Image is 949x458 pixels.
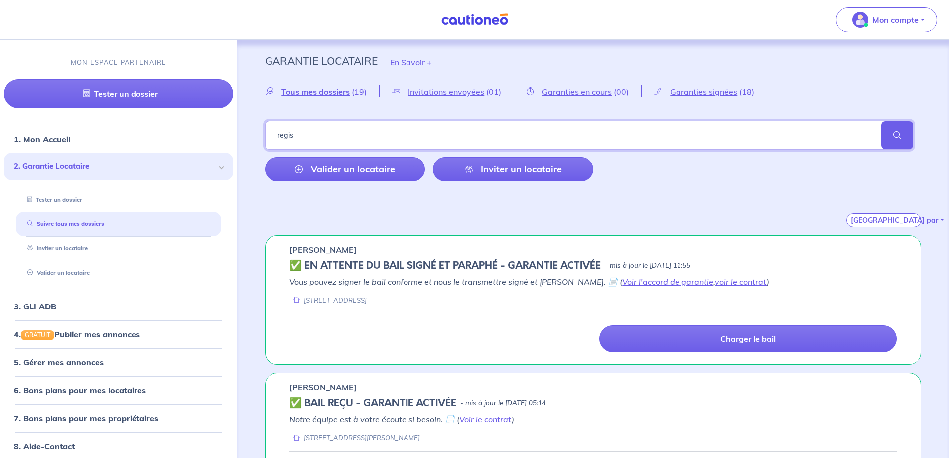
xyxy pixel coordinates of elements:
[4,324,233,344] div: 4.GRATUITPublier mes annonces
[289,397,897,409] div: state: CONTRACT-VALIDATED, Context: IN-MANAGEMENT,IS-GL-CAUTION
[71,58,167,67] p: MON ESPACE PARTENAIRE
[4,408,233,428] div: 7. Bons plans pour mes propriétaires
[23,196,82,203] a: Tester un dossier
[265,157,425,181] a: Valider un locataire
[4,436,233,456] div: 8. Aide-Contact
[872,14,919,26] p: Mon compte
[4,129,233,149] div: 1. Mon Accueil
[289,244,357,256] p: [PERSON_NAME]
[836,7,937,32] button: illu_account_valid_menu.svgMon compte
[433,157,593,181] a: Inviter un locataire
[265,52,378,70] p: Garantie Locataire
[14,385,146,395] a: 6. Bons plans pour mes locataires
[14,161,216,172] span: 2. Garantie Locataire
[289,433,420,443] div: [STREET_ADDRESS][PERSON_NAME]
[289,397,456,409] h5: ✅ BAIL REÇU - GARANTIE ACTIVÉE
[352,87,367,97] span: (19)
[289,381,357,393] p: [PERSON_NAME]
[14,329,140,339] a: 4.GRATUITPublier mes annonces
[14,134,70,144] a: 1. Mon Accueil
[289,296,367,305] div: [STREET_ADDRESS]
[14,357,104,367] a: 5. Gérer mes annonces
[4,380,233,400] div: 6. Bons plans pour mes locataires
[265,121,913,150] input: Rechercher par nom / prénom / mail du locataire
[670,87,737,97] span: Garanties signées
[16,265,221,281] div: Valider un locataire
[4,153,233,180] div: 2. Garantie Locataire
[289,277,769,287] em: Vous pouvez signer le bail conforme et nous le transmettre signé et [PERSON_NAME]. 📄 ( , )
[715,277,767,287] a: voir le contrat
[460,398,546,408] p: - mis à jour le [DATE] 05:14
[542,87,612,97] span: Garanties en cours
[4,352,233,372] div: 5. Gérer mes annonces
[380,87,514,96] a: Invitations envoyées(01)
[846,213,921,227] button: [GEOGRAPHIC_DATA] par
[265,87,379,96] a: Tous mes dossiers(19)
[514,87,641,96] a: Garanties en cours(00)
[459,414,512,424] a: Voir le contrat
[289,260,897,272] div: state: CONTRACT-SIGNED, Context: FINISHED,IS-GL-CAUTION
[622,277,713,287] a: Voir l'accord de garantie
[437,13,512,26] img: Cautioneo
[14,302,56,311] a: 3. GLI ADB
[605,261,690,271] p: - mis à jour le [DATE] 11:55
[378,48,444,77] button: En Savoir +
[614,87,629,97] span: (00)
[4,79,233,108] a: Tester un dossier
[852,12,868,28] img: illu_account_valid_menu.svg
[642,87,767,96] a: Garanties signées(18)
[23,220,104,227] a: Suivre tous mes dossiers
[16,192,221,208] div: Tester un dossier
[408,87,484,97] span: Invitations envoyées
[14,441,75,451] a: 8. Aide-Contact
[4,297,233,316] div: 3. GLI ADB
[289,414,514,424] em: Notre équipe est à votre écoute si besoin. 📄 ( )
[14,413,158,423] a: 7. Bons plans pour mes propriétaires
[739,87,754,97] span: (18)
[281,87,350,97] span: Tous mes dossiers
[599,325,897,352] a: Charger le bail
[720,334,776,344] p: Charger le bail
[16,240,221,257] div: Inviter un locataire
[486,87,501,97] span: (01)
[23,269,90,276] a: Valider un locataire
[23,245,88,252] a: Inviter un locataire
[881,121,913,149] span: search
[289,260,601,272] h5: ✅️️️ EN ATTENTE DU BAIL SIGNÉ ET PARAPHÉ - GARANTIE ACTIVÉE
[16,216,221,232] div: Suivre tous mes dossiers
